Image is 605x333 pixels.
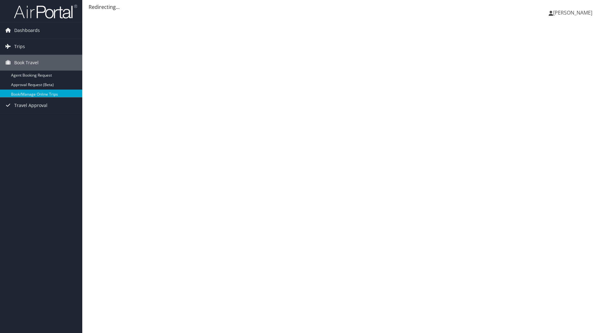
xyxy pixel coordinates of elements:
[14,22,40,38] span: Dashboards
[14,4,77,19] img: airportal-logo.png
[14,39,25,54] span: Trips
[89,3,599,11] div: Redirecting...
[553,9,592,16] span: [PERSON_NAME]
[14,55,39,71] span: Book Travel
[549,3,599,22] a: [PERSON_NAME]
[14,97,47,113] span: Travel Approval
